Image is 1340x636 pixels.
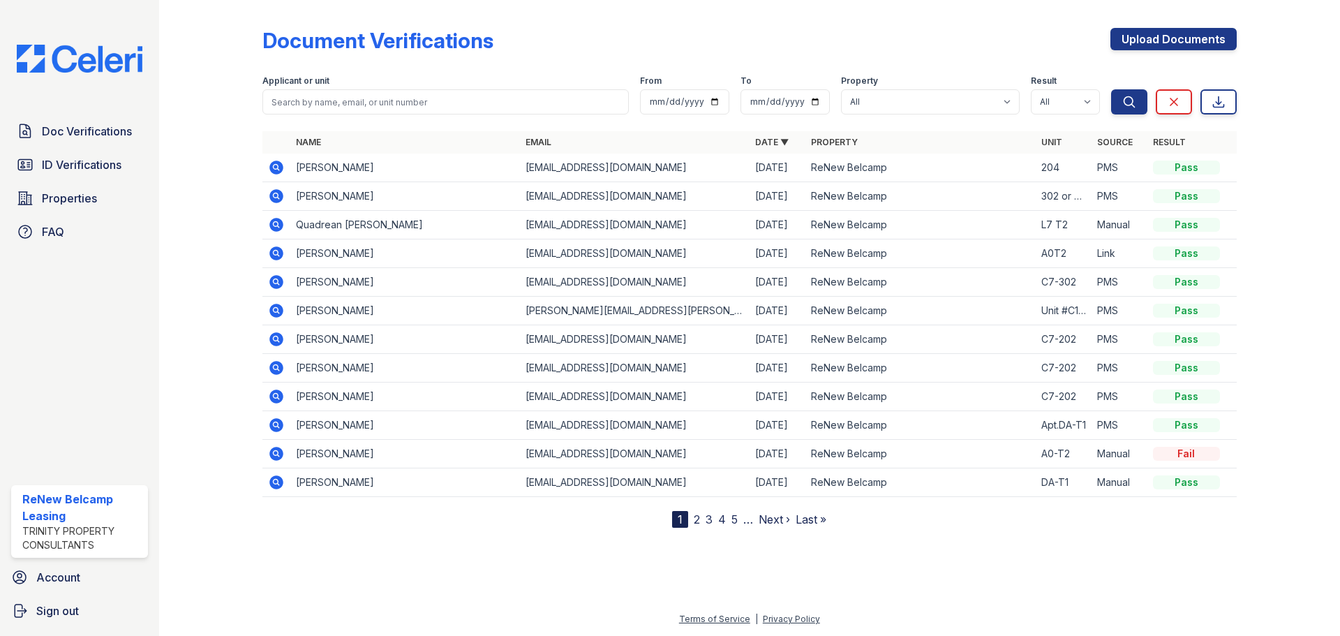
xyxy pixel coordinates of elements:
[1153,361,1220,375] div: Pass
[526,137,551,147] a: Email
[36,569,80,586] span: Account
[740,75,752,87] label: To
[640,75,662,87] label: From
[1036,297,1092,325] td: Unit #C1-304
[1092,468,1147,497] td: Manual
[1041,137,1062,147] a: Unit
[759,512,790,526] a: Next ›
[1036,211,1092,239] td: L7 T2
[1153,332,1220,346] div: Pass
[1036,239,1092,268] td: A0T2
[290,468,520,497] td: [PERSON_NAME]
[262,28,493,53] div: Document Verifications
[1092,182,1147,211] td: PMS
[1036,325,1092,354] td: C7-202
[750,268,805,297] td: [DATE]
[805,268,1035,297] td: ReNew Belcamp
[1092,411,1147,440] td: PMS
[1153,475,1220,489] div: Pass
[296,137,321,147] a: Name
[1153,390,1220,404] div: Pass
[750,325,805,354] td: [DATE]
[755,614,758,624] div: |
[6,563,154,591] a: Account
[805,468,1035,497] td: ReNew Belcamp
[290,268,520,297] td: [PERSON_NAME]
[42,223,64,240] span: FAQ
[290,211,520,239] td: Quadrean [PERSON_NAME]
[750,468,805,497] td: [DATE]
[1092,211,1147,239] td: Manual
[1092,354,1147,383] td: PMS
[1036,354,1092,383] td: C7-202
[290,383,520,411] td: [PERSON_NAME]
[520,211,750,239] td: [EMAIL_ADDRESS][DOMAIN_NAME]
[1153,275,1220,289] div: Pass
[11,117,148,145] a: Doc Verifications
[805,325,1035,354] td: ReNew Belcamp
[1036,411,1092,440] td: Apt.DA-T1
[750,297,805,325] td: [DATE]
[1092,325,1147,354] td: PMS
[1036,440,1092,468] td: A0-T2
[290,154,520,182] td: [PERSON_NAME]
[290,325,520,354] td: [PERSON_NAME]
[6,597,154,625] button: Sign out
[805,211,1035,239] td: ReNew Belcamp
[805,154,1035,182] td: ReNew Belcamp
[290,239,520,268] td: [PERSON_NAME]
[811,137,858,147] a: Property
[750,154,805,182] td: [DATE]
[520,354,750,383] td: [EMAIL_ADDRESS][DOMAIN_NAME]
[262,75,329,87] label: Applicant or unit
[290,297,520,325] td: [PERSON_NAME]
[520,297,750,325] td: [PERSON_NAME][EMAIL_ADDRESS][PERSON_NAME][DOMAIN_NAME]
[750,182,805,211] td: [DATE]
[805,383,1035,411] td: ReNew Belcamp
[731,512,738,526] a: 5
[520,239,750,268] td: [EMAIL_ADDRESS][DOMAIN_NAME]
[750,239,805,268] td: [DATE]
[750,383,805,411] td: [DATE]
[520,411,750,440] td: [EMAIL_ADDRESS][DOMAIN_NAME]
[1036,383,1092,411] td: C7-202
[290,440,520,468] td: [PERSON_NAME]
[672,511,688,528] div: 1
[290,411,520,440] td: [PERSON_NAME]
[520,383,750,411] td: [EMAIL_ADDRESS][DOMAIN_NAME]
[1092,239,1147,268] td: Link
[42,190,97,207] span: Properties
[805,354,1035,383] td: ReNew Belcamp
[11,218,148,246] a: FAQ
[1097,137,1133,147] a: Source
[1092,154,1147,182] td: PMS
[750,411,805,440] td: [DATE]
[750,211,805,239] td: [DATE]
[1092,268,1147,297] td: PMS
[36,602,79,619] span: Sign out
[750,354,805,383] td: [DATE]
[1153,304,1220,318] div: Pass
[718,512,726,526] a: 4
[841,75,878,87] label: Property
[1153,418,1220,432] div: Pass
[290,182,520,211] td: [PERSON_NAME]
[1153,447,1220,461] div: Fail
[1036,182,1092,211] td: 302 or 303 dont remember
[520,440,750,468] td: [EMAIL_ADDRESS][DOMAIN_NAME]
[1153,246,1220,260] div: Pass
[1153,161,1220,175] div: Pass
[805,239,1035,268] td: ReNew Belcamp
[805,182,1035,211] td: ReNew Belcamp
[743,511,753,528] span: …
[42,156,121,173] span: ID Verifications
[805,297,1035,325] td: ReNew Belcamp
[1153,137,1186,147] a: Result
[805,440,1035,468] td: ReNew Belcamp
[1092,297,1147,325] td: PMS
[1153,189,1220,203] div: Pass
[796,512,826,526] a: Last »
[750,440,805,468] td: [DATE]
[1031,75,1057,87] label: Result
[520,154,750,182] td: [EMAIL_ADDRESS][DOMAIN_NAME]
